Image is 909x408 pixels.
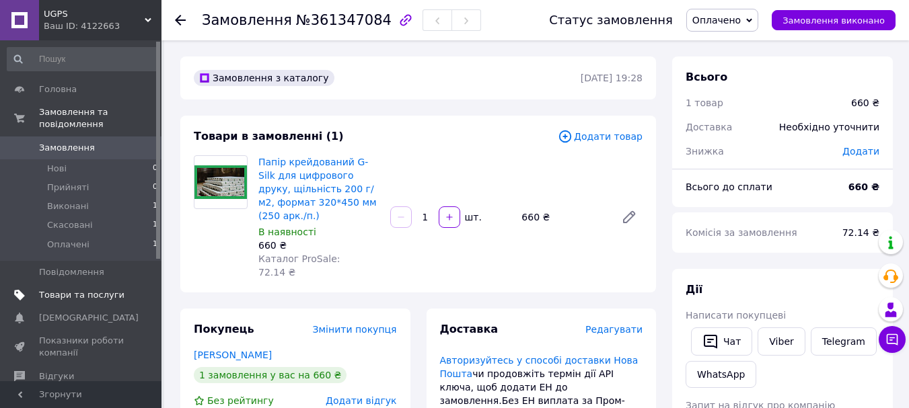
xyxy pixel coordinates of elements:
[851,96,879,110] div: 660 ₴
[258,239,379,252] div: 660 ₴
[686,146,724,157] span: Знижка
[686,310,786,321] span: Написати покупцеві
[47,219,93,231] span: Скасовані
[47,163,67,175] span: Нові
[39,312,139,324] span: [DEMOGRAPHIC_DATA]
[258,227,316,237] span: В наявності
[153,219,157,231] span: 1
[549,13,673,27] div: Статус замовлення
[691,327,752,356] button: Чат
[848,181,879,192] b: 660 ₴
[194,350,272,360] a: [PERSON_NAME]
[39,266,104,278] span: Повідомлення
[39,142,95,154] span: Замовлення
[516,208,610,227] div: 660 ₴
[692,15,741,26] span: Оплачено
[440,355,639,379] a: Авторизуйтесь у способі доставки Нова Пошта
[7,47,159,71] input: Пошук
[39,370,74,382] span: Відгуки
[686,71,727,83] span: Всього
[39,83,77,95] span: Головна
[686,283,702,296] span: Дії
[842,227,879,238] span: 72.14 ₴
[207,395,274,406] span: Без рейтингу
[879,326,906,353] button: Чат з покупцем
[153,200,157,212] span: 1
[194,70,334,86] div: Замовлення з каталогу
[194,165,247,199] img: Папір крейдований G-Silk для цифрового друку, щільність 200 г/м2, формат 320*450 мм (250 арк./п.)
[842,146,879,157] span: Додати
[758,327,805,356] a: Viber
[44,20,161,32] div: Ваш ID: 4122663
[39,335,124,359] span: Показники роботи компанії
[296,12,392,28] span: №361347084
[686,97,723,108] span: 1 товар
[47,200,89,212] span: Виконані
[194,367,347,383] div: 1 замовлення у вас на 660 ₴
[39,289,124,301] span: Товари та послуги
[811,327,877,356] a: Telegram
[175,13,186,27] div: Повернутися назад
[153,181,157,194] span: 0
[313,324,397,335] span: Змінити покупця
[686,227,797,238] span: Комісія за замовлення
[153,239,157,251] span: 1
[783,15,885,26] span: Замовлення виконано
[47,239,89,251] span: Оплачені
[686,122,732,132] span: Доставка
[772,10,896,30] button: Замовлення виконано
[686,181,772,192] span: Всього до сплати
[585,324,643,335] span: Редагувати
[47,181,89,194] span: Прийняті
[462,210,483,224] div: шт.
[558,129,643,144] span: Додати товар
[440,323,499,335] span: Доставка
[258,253,340,278] span: Каталог ProSale: 72.14 ₴
[686,361,756,388] a: WhatsApp
[194,130,344,142] span: Товари в замовленні (1)
[258,157,377,221] a: Папір крейдований G-Silk для цифрового друку, щільність 200 г/м2, формат 320*450 мм (250 арк./п.)
[202,12,292,28] span: Замовлення
[581,73,643,83] time: [DATE] 19:28
[44,8,145,20] span: UGPS
[39,106,161,130] span: Замовлення та повідомлення
[194,323,254,335] span: Покупець
[771,112,887,142] div: Необхідно уточнити
[616,204,643,231] a: Редагувати
[153,163,157,175] span: 0
[326,395,396,406] span: Додати відгук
